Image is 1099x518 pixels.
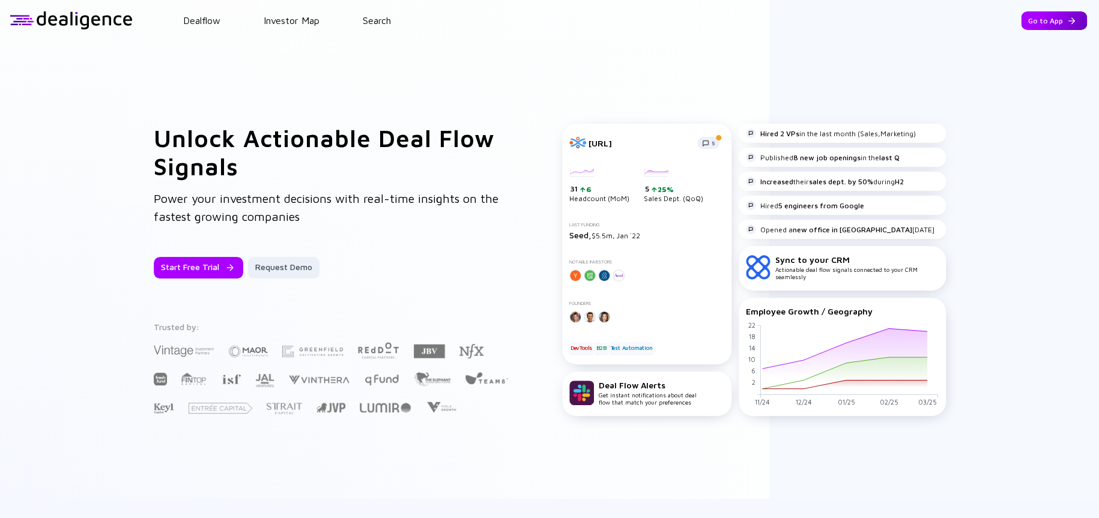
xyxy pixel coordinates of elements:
div: Deal Flow Alerts [599,380,697,390]
span: Seed, [569,230,592,240]
a: Dealflow [183,15,220,26]
div: DevTools [569,342,593,354]
img: Red Dot Capital Partners [357,340,399,360]
div: Get instant notifications about deal flow that match your preferences [599,380,697,406]
div: $5.5m, Jan `22 [569,230,724,240]
div: 25% [656,185,674,194]
tspan: 18 [748,333,755,340]
img: Greenfield Partners [282,346,343,357]
strong: Hired 2 VPs [760,129,799,138]
div: Trusted by: [154,322,510,332]
img: Israel Secondary Fund [221,373,241,384]
div: Hired [746,200,864,210]
img: Entrée Capital [189,403,252,414]
div: Founders [569,301,724,306]
div: 6 [585,185,592,194]
div: Sales Dept. (QoQ) [644,168,703,203]
strong: last Q [879,153,900,162]
button: Go to App [1021,11,1087,30]
div: Last Funding [569,222,724,227]
img: Vintage Investment Partners [154,344,214,358]
img: Key1 Capital [154,403,174,414]
tspan: 12/24 [795,398,811,406]
img: Viola Growth [425,402,457,413]
img: Maor Investments [228,342,268,361]
div: Opened a [DATE] [746,224,934,234]
a: Investor Map [264,15,319,26]
div: Headcount (MoM) [569,168,629,203]
button: Request Demo [248,257,319,279]
tspan: 11/24 [754,398,769,406]
strong: Increased [760,177,793,186]
div: Published in the [746,152,900,162]
h1: Unlock Actionable Deal Flow Signals [154,124,514,180]
img: JAL Ventures [255,374,274,387]
button: Start Free Trial [154,257,243,279]
img: Jerusalem Venture Partners [316,403,345,412]
span: Power your investment decisions with real-time insights on the fastest growing companies [154,191,498,223]
strong: sales dept. by 50% [809,177,873,186]
img: The Elephant [414,372,450,386]
img: Strait Capital [267,403,302,414]
tspan: 03/25 [918,398,937,406]
div: Test Automation [609,342,653,354]
strong: 5 engineers from Google [778,201,864,210]
tspan: 22 [748,321,755,329]
tspan: 10 [748,355,755,363]
tspan: 2 [751,378,755,386]
div: B2B [595,342,607,354]
img: FINTOP Capital [181,372,207,385]
tspan: 6 [751,367,755,375]
div: Sync to your CRM [775,254,939,265]
img: Team8 [465,372,508,384]
div: Actionable deal flow signals connected to your CRM seamlessly [775,254,939,280]
img: JBV Capital [414,343,445,359]
tspan: 14 [748,344,755,352]
strong: new office in [GEOGRAPHIC_DATA] [793,225,912,234]
div: in the last month (Sales,Marketing) [746,128,916,138]
img: NFX [459,344,483,358]
div: Employee Growth / Geography [746,306,939,316]
div: Notable Investors [569,259,724,265]
div: 5 [645,184,703,194]
div: 31 [571,184,629,194]
strong: H2 [895,177,904,186]
tspan: 02/25 [879,398,898,406]
img: Vinthera [288,374,350,385]
img: Q Fund [364,372,399,387]
div: their during [746,176,904,186]
div: [URL] [589,138,690,148]
img: Lumir Ventures [360,403,411,412]
tspan: 01/25 [837,398,855,406]
a: Search [363,15,391,26]
strong: 8 new job openings [793,153,861,162]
